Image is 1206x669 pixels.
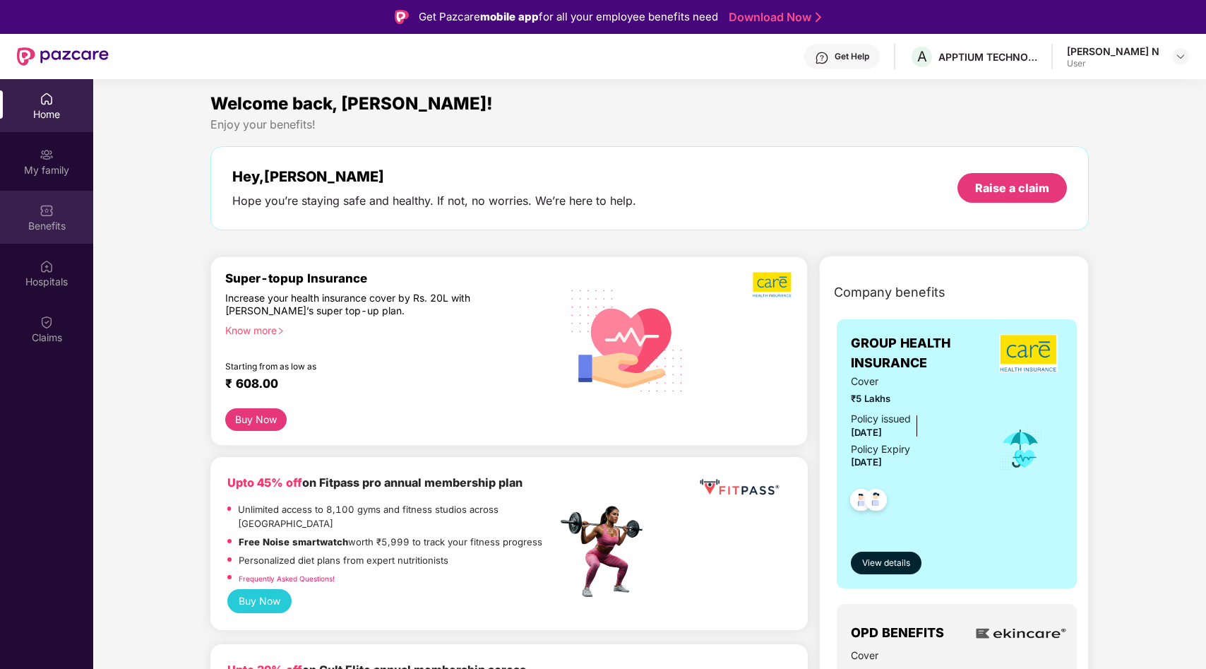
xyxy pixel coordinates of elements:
span: [DATE] [851,427,882,438]
img: fpp.png [556,502,655,601]
strong: Free Noise smartwatch [239,536,348,547]
span: right [277,327,285,335]
img: New Pazcare Logo [17,47,109,66]
a: Frequently Asked Questions! [239,574,335,583]
div: Get Help [835,51,869,62]
div: Super-topup Insurance [225,271,556,285]
img: svg+xml;base64,PHN2ZyB4bWxucz0iaHR0cDovL3d3dy53My5vcmcvMjAwMC9zdmciIHdpZHRoPSI0OC45NDMiIGhlaWdodD... [844,485,878,519]
img: Logo [395,10,409,24]
span: OPD BENEFITS [851,623,944,643]
div: Raise a claim [975,180,1049,196]
strong: mobile app [480,10,539,23]
div: Get Pazcare for all your employee benefits need [419,8,718,25]
img: svg+xml;base64,PHN2ZyBpZD0iQ2xhaW0iIHhtbG5zPSJodHRwOi8vd3d3LnczLm9yZy8yMDAwL3N2ZyIgd2lkdGg9IjIwIi... [40,315,54,329]
button: Buy Now [225,408,287,432]
img: svg+xml;base64,PHN2ZyBpZD0iSG9tZSIgeG1sbnM9Imh0dHA6Ly93d3cudzMub3JnLzIwMDAvc3ZnIiB3aWR0aD0iMjAiIG... [40,92,54,106]
img: insurerLogo [971,626,1070,641]
img: svg+xml;base64,PHN2ZyBpZD0iRHJvcGRvd24tMzJ4MzIiIHhtbG5zPSJodHRwOi8vd3d3LnczLm9yZy8yMDAwL3N2ZyIgd2... [1175,51,1186,62]
img: svg+xml;base64,PHN2ZyBpZD0iSGVscC0zMngzMiIgeG1sbnM9Imh0dHA6Ly93d3cudzMub3JnLzIwMDAvc3ZnIiB3aWR0aD... [815,51,829,65]
span: Cover [851,648,978,663]
div: Hey, [PERSON_NAME] [232,168,636,185]
p: worth ₹5,999 to track your fitness progress [239,535,542,550]
div: ₹ 608.00 [225,377,542,393]
span: GROUP HEALTH INSURANCE [851,333,993,374]
button: View details [851,552,921,574]
img: svg+xml;base64,PHN2ZyB3aWR0aD0iMjAiIGhlaWdodD0iMjAiIHZpZXdCb3g9IjAgMCAyMCAyMCIgZmlsbD0ibm9uZSIgeG... [40,148,54,162]
div: Policy issued [851,411,911,427]
img: insurerLogo [999,334,1058,372]
div: Enjoy your benefits! [210,117,1089,132]
span: [DATE] [851,456,882,468]
span: Welcome back, [PERSON_NAME]! [210,93,493,114]
img: svg+xml;base64,PHN2ZyB4bWxucz0iaHR0cDovL3d3dy53My5vcmcvMjAwMC9zdmciIHhtbG5zOnhsaW5rPSJodHRwOi8vd3... [560,271,695,408]
div: APPTIUM TECHNOLOGIES INDIA PRIVATE LIMITED [938,50,1037,64]
span: ₹5 Lakhs [851,391,978,406]
div: Increase your health insurance cover by Rs. 20L with [PERSON_NAME]’s super top-up plan. [225,292,496,318]
img: svg+xml;base64,PHN2ZyBpZD0iSG9zcGl0YWxzIiB4bWxucz0iaHR0cDovL3d3dy53My5vcmcvMjAwMC9zdmciIHdpZHRoPS... [40,259,54,273]
p: Personalized diet plans from expert nutritionists [239,553,448,568]
img: svg+xml;base64,PHN2ZyBpZD0iQmVuZWZpdHMiIHhtbG5zPSJodHRwOi8vd3d3LnczLm9yZy8yMDAwL3N2ZyIgd2lkdGg9Ij... [40,203,54,218]
span: View details [862,557,910,570]
div: Starting from as low as [225,361,496,371]
a: Download Now [729,10,817,25]
img: icon [998,425,1044,472]
p: Unlimited access to 8,100 gyms and fitness studios across [GEOGRAPHIC_DATA] [238,502,556,531]
img: b5dec4f62d2307b9de63beb79f102df3.png [753,271,793,298]
div: [PERSON_NAME] N [1067,45,1159,58]
div: Hope you’re staying safe and healthy. If not, no worries. We’re here to help. [232,194,636,208]
span: Company benefits [834,283,945,302]
div: User [1067,58,1159,69]
img: svg+xml;base64,PHN2ZyB4bWxucz0iaHR0cDovL3d3dy53My5vcmcvMjAwMC9zdmciIHdpZHRoPSI0OC45NDMiIGhlaWdodD... [859,485,893,519]
b: Upto 45% off [227,475,302,490]
img: fppp.png [697,474,782,500]
button: Buy Now [227,589,292,613]
div: Policy Expiry [851,442,910,457]
div: Know more [225,324,548,334]
span: A [917,48,927,65]
b: on Fitpass pro annual membership plan [227,475,523,490]
span: Cover [851,374,978,389]
img: Stroke [816,10,821,25]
